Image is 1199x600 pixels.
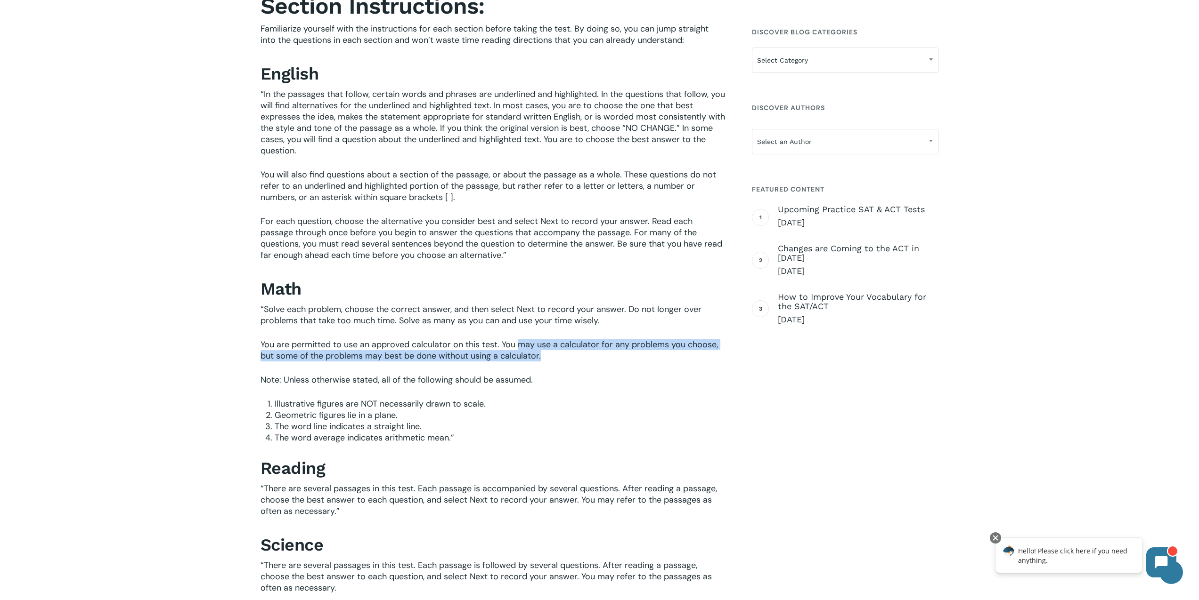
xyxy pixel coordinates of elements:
a: Changes are Coming to the ACT in [DATE] [DATE] [778,244,938,277]
span: Select Category [752,48,938,73]
h4: Featured Content [752,181,938,198]
span: The word average indicates arithmetic mean.” [275,432,454,443]
span: [DATE] [778,217,938,228]
span: You are permitted to use an approved calculator on this test. You may use a calculator for any pr... [261,339,718,361]
span: “Solve each problem, choose the correct answer, and then select Next to record your answer. Do no... [261,304,701,326]
b: English [261,64,319,84]
a: How to Improve Your Vocabulary for the SAT/ACT [DATE] [778,292,938,325]
span: “There are several passages in this test. Each passage is followed by several questions. After re... [261,560,712,593]
span: Changes are Coming to the ACT in [DATE] [778,244,938,263]
span: For each question, choose the alternative you consider best and select Next to record your answer... [261,216,722,261]
b: Science [261,535,324,555]
span: Select Category [752,50,938,70]
h4: Discover Authors [752,99,938,116]
span: Select an Author [752,132,938,152]
span: The word line indicates a straight line. [275,421,422,432]
h4: Discover Blog Categories [752,24,938,40]
span: Note: Unless otherwise stated, all of the following should be assumed. [261,374,533,385]
span: You will also find questions about a section of the passage, or about the passage as a whole. The... [261,169,716,203]
b: Math [261,279,302,299]
b: Reading [261,458,326,478]
span: Select an Author [752,129,938,154]
span: [DATE] [778,265,938,277]
span: “In the passages that follow, certain words and phrases are underlined and highlighted. In the qu... [261,88,725,156]
a: Upcoming Practice SAT & ACT Tests [DATE] [778,205,938,228]
span: [DATE] [778,314,938,325]
span: Geometric figures lie in a plane. [275,409,398,421]
span: How to Improve Your Vocabulary for the SAT/ACT [778,292,938,311]
span: Familiarize yourself with the instructions for each section before taking the test. By doing so, ... [261,23,709,46]
iframe: Chatbot [986,530,1186,587]
span: “There are several passages in this test. Each passage is accompanied by several questions. After... [261,483,717,517]
span: Illustrative figures are NOT necessarily drawn to scale. [275,398,486,409]
span: Upcoming Practice SAT & ACT Tests [778,205,938,214]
